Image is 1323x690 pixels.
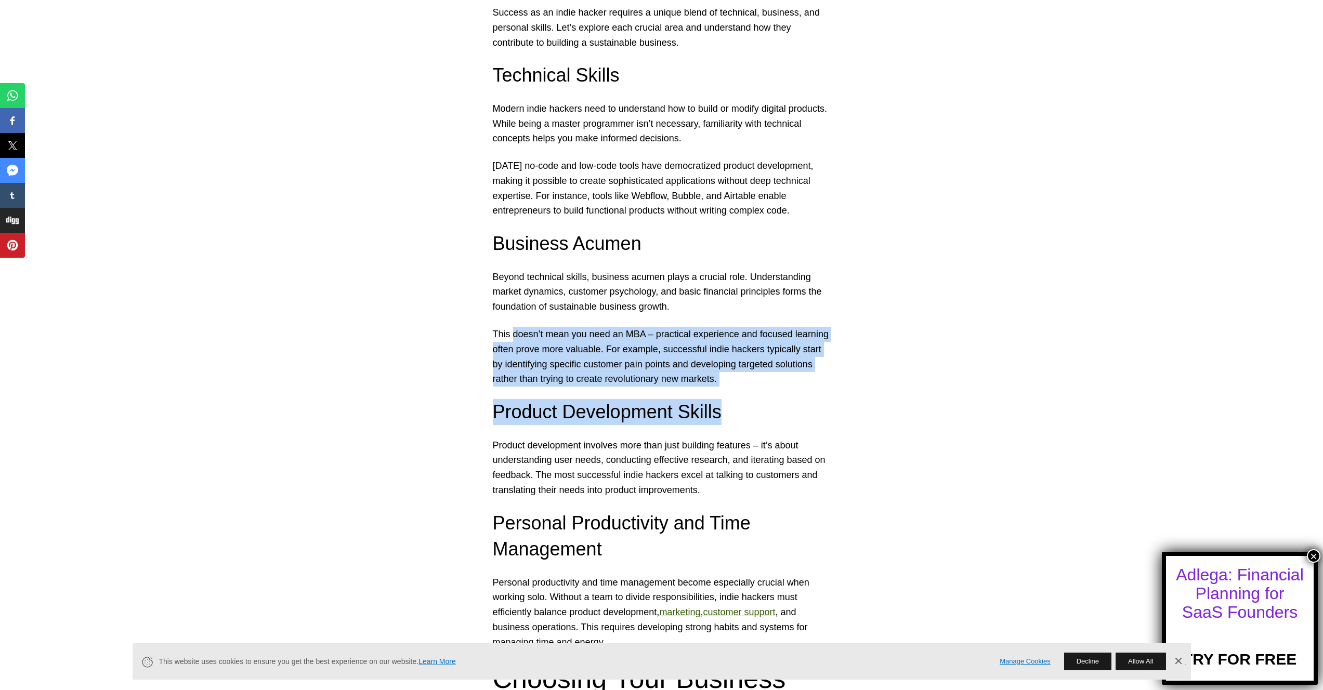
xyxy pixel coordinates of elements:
p: Success as an indie hacker requires a unique blend of technical, business, and personal skills. L... [493,5,831,50]
p: Modern indie hackers need to understand how to build or modify digital products. While being a ma... [493,101,831,146]
a: Learn More [418,657,456,666]
h3: Product Development Skills [493,399,831,425]
a: Manage Cookies [1000,656,1051,667]
svg: Cookie Icon [141,655,154,668]
a: marketing [659,607,700,617]
p: [DATE] no-code and low-code tools have democratized product development, making it possible to cr... [493,158,831,218]
p: Beyond technical skills, business acumen plays a crucial role. Understanding market dynamics, cus... [493,270,831,314]
button: Close [1307,549,1320,563]
button: Allow All [1116,653,1165,670]
p: Product development involves more than just building features – it’s about understanding user nee... [493,438,831,498]
p: This doesn’t mean you need an MBA – practical experience and focused learning often prove more va... [493,327,831,387]
a: Dismiss Banner [1170,654,1186,669]
a: customer support [703,607,775,617]
h3: Business Acumen [493,231,831,257]
div: Adlega: Financial Planning for SaaS Founders [1175,565,1304,621]
a: TRY FOR FREE [1183,633,1296,668]
p: Personal productivity and time management become especially crucial when working solo. Without a ... [493,575,831,650]
h3: Technical Skills [493,62,831,88]
span: This website uses cookies to ensure you get the best experience on our website. [159,656,986,667]
h3: Personal Productivity and Time Management [493,510,831,563]
button: Decline [1064,653,1111,670]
